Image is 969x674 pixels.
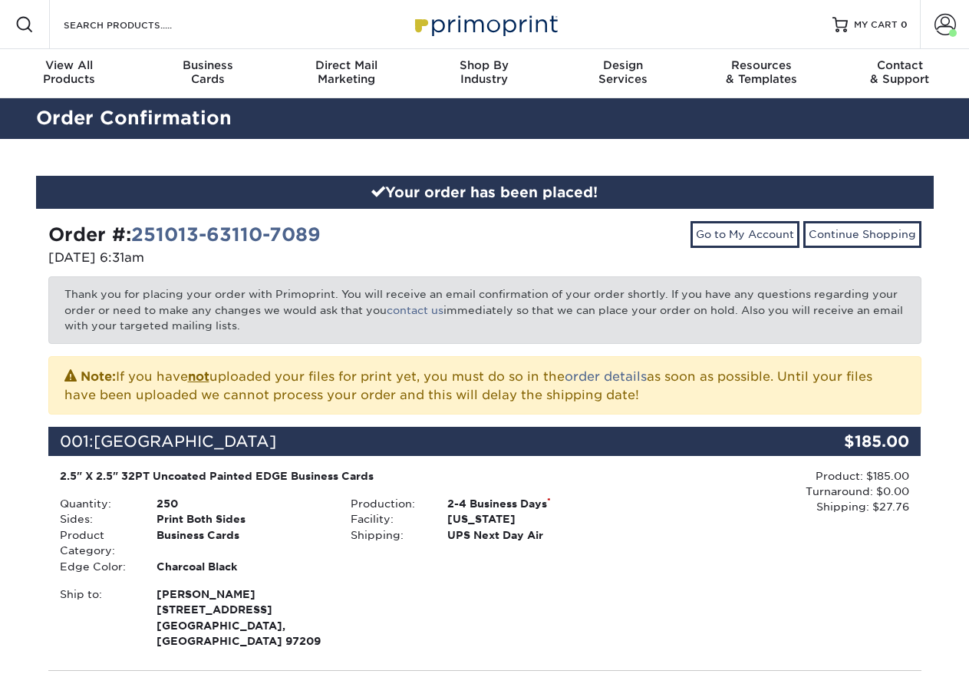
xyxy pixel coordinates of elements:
a: contact us [387,304,443,316]
p: If you have uploaded your files for print yet, you must do so in the as soon as possible. Until y... [64,366,905,405]
span: 0 [901,19,908,30]
strong: Order #: [48,223,321,246]
span: Shop By [415,58,553,72]
strong: Note: [81,369,116,384]
div: 001: [48,427,776,456]
a: Contact& Support [831,49,969,98]
span: Contact [831,58,969,72]
div: Ship to: [48,586,145,649]
a: 251013-63110-7089 [131,223,321,246]
div: Services [554,58,692,86]
a: Resources& Templates [692,49,830,98]
div: & Support [831,58,969,86]
span: Design [554,58,692,72]
p: Thank you for placing your order with Primoprint. You will receive an email confirmation of your ... [48,276,921,343]
span: [GEOGRAPHIC_DATA] [94,432,276,451]
div: Production: [339,496,436,511]
div: UPS Next Day Air [436,527,630,543]
a: order details [565,369,647,384]
div: Business Cards [145,527,339,559]
img: Primoprint [408,8,562,41]
div: Quantity: [48,496,145,511]
div: Edge Color: [48,559,145,574]
div: Product: $185.00 Turnaround: $0.00 Shipping: $27.76 [630,468,909,515]
span: Direct Mail [277,58,415,72]
a: Shop ByIndustry [415,49,553,98]
strong: [GEOGRAPHIC_DATA], [GEOGRAPHIC_DATA] 97209 [157,586,328,647]
div: Charcoal Black [145,559,339,574]
span: Resources [692,58,830,72]
div: Cards [138,58,276,86]
div: Shipping: [339,527,436,543]
div: $185.00 [776,427,921,456]
a: BusinessCards [138,49,276,98]
h2: Order Confirmation [25,104,945,133]
span: [PERSON_NAME] [157,586,328,602]
div: Sides: [48,511,145,527]
p: [DATE] 6:31am [48,249,473,267]
span: MY CART [854,18,898,31]
div: Your order has been placed! [36,176,934,210]
div: & Templates [692,58,830,86]
a: Continue Shopping [803,221,921,247]
div: Marketing [277,58,415,86]
div: 2-4 Business Days [436,496,630,511]
div: 2.5" X 2.5" 32PT Uncoated Painted EDGE Business Cards [60,468,619,484]
div: 250 [145,496,339,511]
div: Facility: [339,511,436,527]
span: [STREET_ADDRESS] [157,602,328,617]
div: Print Both Sides [145,511,339,527]
span: Business [138,58,276,72]
a: Direct MailMarketing [277,49,415,98]
div: Industry [415,58,553,86]
a: Go to My Account [690,221,799,247]
div: Product Category: [48,527,145,559]
a: DesignServices [554,49,692,98]
div: [US_STATE] [436,511,630,527]
input: SEARCH PRODUCTS..... [62,15,212,34]
b: not [188,369,209,384]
